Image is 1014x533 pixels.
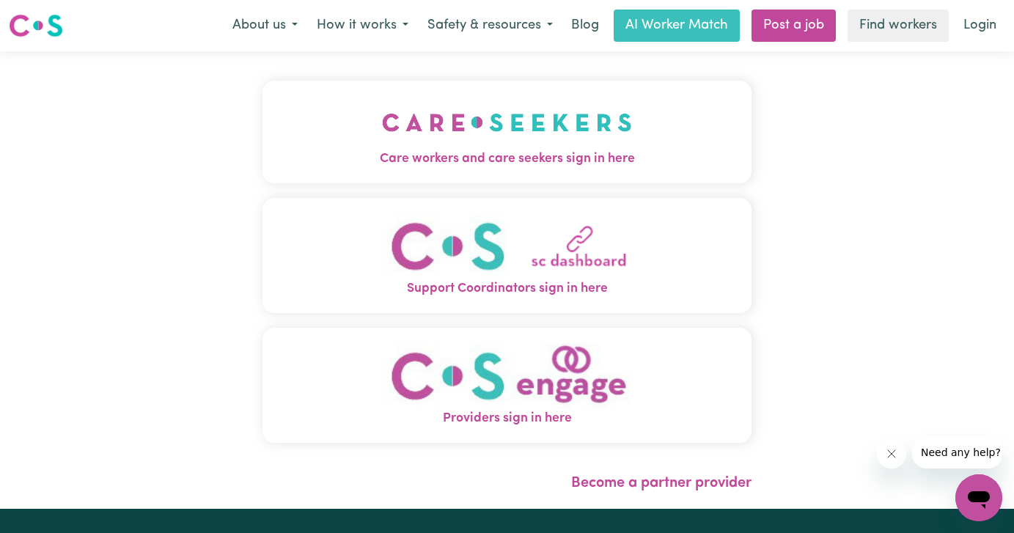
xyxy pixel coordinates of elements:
button: Care workers and care seekers sign in here [262,81,752,183]
iframe: Close message [877,439,906,468]
button: Safety & resources [418,10,562,41]
button: About us [223,10,307,41]
a: Post a job [752,10,836,42]
button: Providers sign in here [262,328,752,443]
a: Become a partner provider [571,476,752,490]
a: Find workers [848,10,949,42]
iframe: Message from company [912,436,1002,468]
a: Careseekers logo [9,9,63,43]
a: Blog [562,10,608,42]
iframe: Button to launch messaging window [955,474,1002,521]
span: Providers sign in here [262,409,752,428]
a: AI Worker Match [614,10,740,42]
a: Login [955,10,1005,42]
span: Support Coordinators sign in here [262,279,752,298]
button: How it works [307,10,418,41]
span: Care workers and care seekers sign in here [262,150,752,169]
img: Careseekers logo [9,12,63,39]
button: Support Coordinators sign in here [262,198,752,313]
